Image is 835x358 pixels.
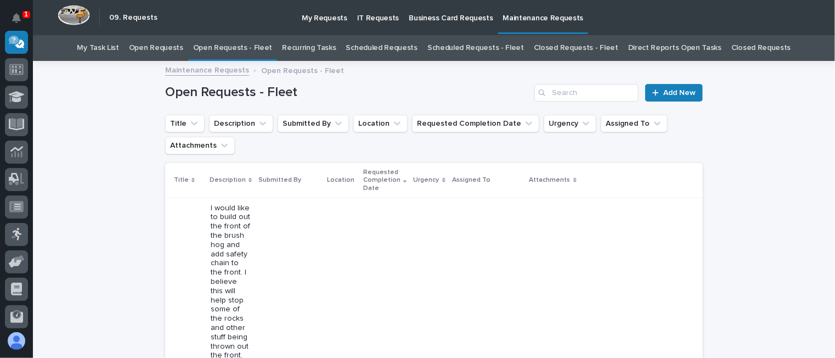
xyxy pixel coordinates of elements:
[5,329,28,353] button: users-avatar
[258,174,301,186] p: Submitted By
[353,115,408,132] button: Location
[731,35,791,61] a: Closed Requests
[278,115,349,132] button: Submitted By
[165,63,249,76] a: Maintenance Requests
[427,35,524,61] a: Scheduled Requests - Fleet
[414,174,439,186] p: Urgency
[193,35,273,61] a: Open Requests - Fleet
[544,115,596,132] button: Urgency
[261,64,344,76] p: Open Requests - Fleet
[282,35,336,61] a: Recurring Tasks
[346,35,417,61] a: Scheduled Requests
[174,174,189,186] p: Title
[645,84,703,102] a: Add New
[327,174,354,186] p: Location
[77,35,119,61] a: My Task List
[628,35,721,61] a: Direct Reports Open Tasks
[109,13,157,23] h2: 09. Requests
[529,174,571,186] p: Attachments
[601,115,668,132] button: Assigned To
[129,35,183,61] a: Open Requests
[165,115,205,132] button: Title
[412,115,539,132] button: Requested Completion Date
[24,10,28,18] p: 1
[58,5,90,25] img: Workspace Logo
[534,35,618,61] a: Closed Requests - Fleet
[363,166,400,194] p: Requested Completion Date
[165,137,235,154] button: Attachments
[14,13,28,31] div: Notifications1
[534,84,639,102] input: Search
[663,89,696,97] span: Add New
[165,85,530,100] h1: Open Requests - Fleet
[209,115,273,132] button: Description
[5,7,28,30] button: Notifications
[452,174,490,186] p: Assigned To
[210,174,246,186] p: Description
